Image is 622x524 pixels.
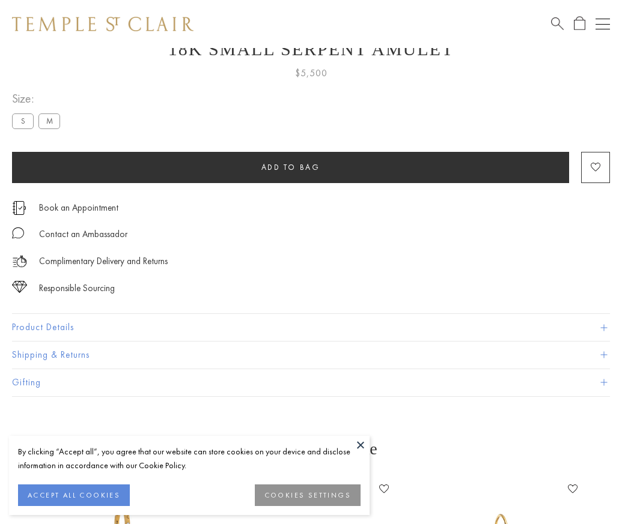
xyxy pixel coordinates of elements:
[255,484,361,506] button: COOKIES SETTINGS
[18,484,130,506] button: ACCEPT ALL COOKIES
[38,113,60,128] label: M
[12,89,65,109] span: Size:
[12,342,610,369] button: Shipping & Returns
[12,201,26,215] img: icon_appointment.svg
[295,65,328,81] span: $5,500
[12,254,27,269] img: icon_delivery.svg
[12,113,34,128] label: S
[12,314,610,341] button: Product Details
[12,227,24,239] img: MessageIcon-01_2.svg
[39,227,127,242] div: Contact an Ambassador
[39,254,168,269] p: Complimentary Delivery and Returns
[12,281,27,293] img: icon_sourcing.svg
[12,369,610,396] button: Gifting
[261,162,320,172] span: Add to bag
[12,39,610,59] h1: 18K Small Serpent Amulet
[596,17,610,31] button: Open navigation
[551,16,564,31] a: Search
[12,17,194,31] img: Temple St. Clair
[18,445,361,472] div: By clicking “Accept all”, you agree that our website can store cookies on your device and disclos...
[12,152,569,183] button: Add to bag
[39,281,115,296] div: Responsible Sourcing
[39,201,118,214] a: Book an Appointment
[574,16,585,31] a: Open Shopping Bag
